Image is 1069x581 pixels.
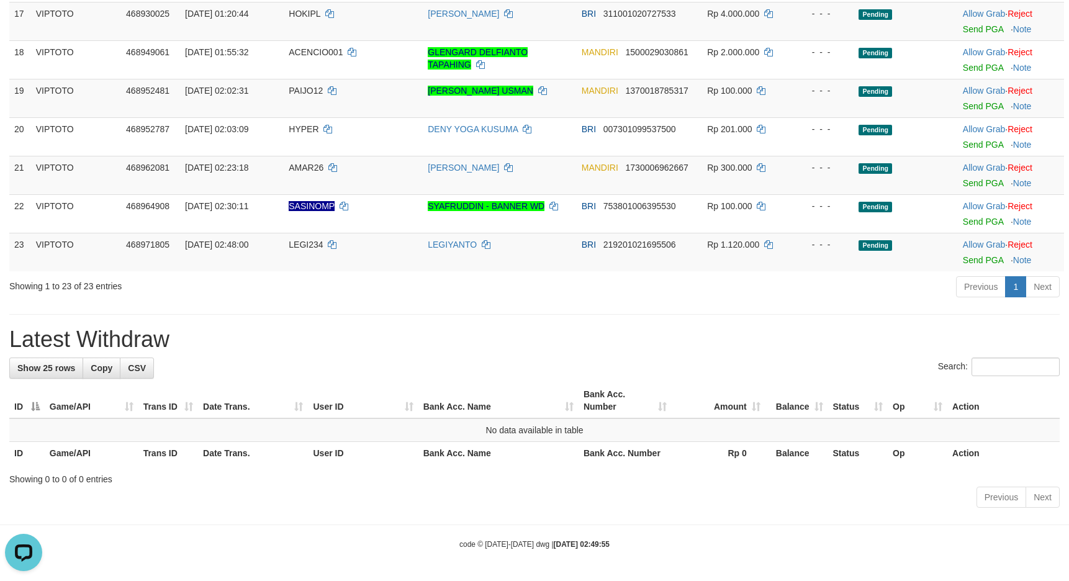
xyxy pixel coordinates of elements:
[797,238,849,251] div: - - -
[963,201,1008,211] span: ·
[308,383,418,418] th: User ID: activate to sort column ascending
[963,163,1005,173] a: Allow Grab
[185,163,248,173] span: [DATE] 02:23:18
[859,125,892,135] span: Pending
[1008,201,1032,211] a: Reject
[185,201,248,211] span: [DATE] 02:30:11
[859,202,892,212] span: Pending
[31,194,121,233] td: VIPTOTO
[797,161,849,174] div: - - -
[1008,124,1032,134] a: Reject
[126,163,169,173] span: 468962081
[9,418,1060,442] td: No data available in table
[31,79,121,117] td: VIPTOTO
[963,140,1003,150] a: Send PGA
[91,363,112,373] span: Copy
[963,101,1003,111] a: Send PGA
[126,124,169,134] span: 468952787
[947,383,1060,418] th: Action
[765,383,828,418] th: Balance: activate to sort column ascending
[938,358,1060,376] label: Search:
[958,117,1064,156] td: ·
[120,358,154,379] a: CSV
[859,240,892,251] span: Pending
[765,442,828,465] th: Balance
[603,124,676,134] span: Copy 007301099537500 to clipboard
[828,442,888,465] th: Status
[9,383,45,418] th: ID: activate to sort column descending
[963,86,1005,96] a: Allow Grab
[1013,24,1032,34] a: Note
[707,47,759,57] span: Rp 2.000.000
[1013,63,1032,73] a: Note
[428,47,528,70] a: GLENGARD DELFIANTO TAPAHING
[963,24,1003,34] a: Send PGA
[1008,163,1032,173] a: Reject
[859,163,892,174] span: Pending
[582,163,618,173] span: MANDIRI
[289,9,320,19] span: HOKIPL
[582,124,596,134] span: BRI
[1013,217,1032,227] a: Note
[9,327,1060,352] h1: Latest Withdraw
[554,540,610,549] strong: [DATE] 02:49:55
[958,40,1064,79] td: ·
[579,383,672,418] th: Bank Acc. Number: activate to sort column ascending
[1008,240,1032,250] a: Reject
[958,156,1064,194] td: ·
[977,487,1026,508] a: Previous
[289,86,323,96] span: PAIJO12
[859,86,892,97] span: Pending
[185,124,248,134] span: [DATE] 02:03:09
[9,40,31,79] td: 18
[963,9,1008,19] span: ·
[963,47,1008,57] span: ·
[418,442,579,465] th: Bank Acc. Name
[1013,101,1032,111] a: Note
[428,240,477,250] a: LEGIYANTO
[428,9,499,19] a: [PERSON_NAME]
[9,79,31,117] td: 19
[963,86,1008,96] span: ·
[582,86,618,96] span: MANDIRI
[31,156,121,194] td: VIPTOTO
[428,163,499,173] a: [PERSON_NAME]
[31,40,121,79] td: VIPTOTO
[963,47,1005,57] a: Allow Grab
[126,9,169,19] span: 468930025
[947,442,1060,465] th: Action
[9,2,31,40] td: 17
[963,178,1003,188] a: Send PGA
[9,442,45,465] th: ID
[45,383,138,418] th: Game/API: activate to sort column ascending
[138,442,198,465] th: Trans ID
[185,240,248,250] span: [DATE] 02:48:00
[198,442,308,465] th: Date Trans.
[1008,47,1032,57] a: Reject
[963,124,1008,134] span: ·
[963,240,1005,250] a: Allow Grab
[126,201,169,211] span: 468964908
[888,442,947,465] th: Op
[1008,86,1032,96] a: Reject
[9,275,436,292] div: Showing 1 to 23 of 23 entries
[185,9,248,19] span: [DATE] 01:20:44
[582,240,596,250] span: BRI
[963,217,1003,227] a: Send PGA
[797,84,849,97] div: - - -
[128,363,146,373] span: CSV
[9,468,1060,485] div: Showing 0 to 0 of 0 entries
[185,86,248,96] span: [DATE] 02:02:31
[797,7,849,20] div: - - -
[31,2,121,40] td: VIPTOTO
[707,9,759,19] span: Rp 4.000.000
[828,383,888,418] th: Status: activate to sort column ascending
[707,124,752,134] span: Rp 201.000
[603,9,676,19] span: Copy 311001020727533 to clipboard
[963,9,1005,19] a: Allow Grab
[126,86,169,96] span: 468952481
[1026,276,1060,297] a: Next
[126,47,169,57] span: 468949061
[859,9,892,20] span: Pending
[9,117,31,156] td: 20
